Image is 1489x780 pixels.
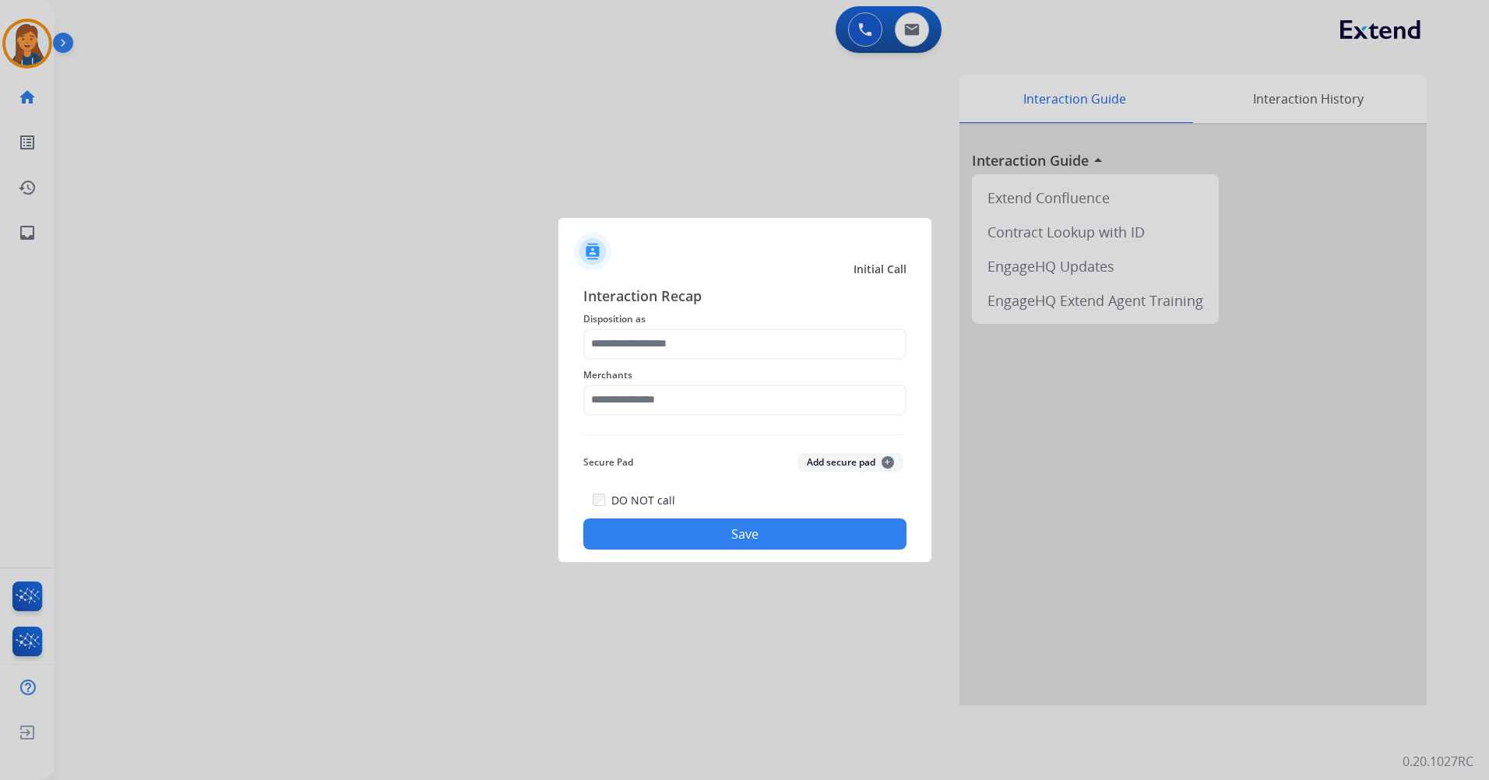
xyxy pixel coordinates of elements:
span: Merchants [583,366,906,385]
span: + [882,456,894,469]
button: Add secure pad+ [797,453,903,472]
img: contactIcon [574,233,611,270]
img: contact-recap-line.svg [583,434,906,435]
label: DO NOT call [611,493,675,508]
button: Save [583,518,906,550]
span: Initial Call [854,262,906,277]
p: 0.20.1027RC [1403,752,1473,771]
span: Secure Pad [583,453,633,472]
span: Disposition as [583,310,906,329]
span: Interaction Recap [583,285,906,310]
